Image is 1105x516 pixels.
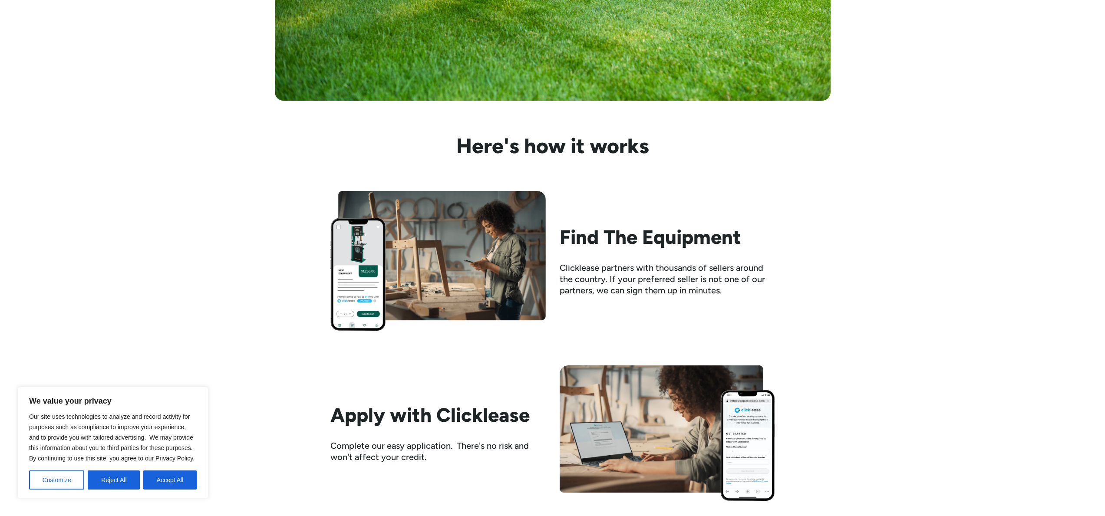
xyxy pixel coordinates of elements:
[330,440,546,463] div: Complete our easy application. There's no risk and won't affect your credit.
[29,413,195,462] span: Our site uses technologies to analyze and record activity for purposes such as compliance to impr...
[560,262,775,296] div: Clicklease partners with thousands of sellers around the country. If your preferred seller is not...
[29,396,197,406] p: We value your privacy
[560,365,775,500] img: Woman filling out clicklease get started form on her computer
[17,387,208,499] div: We value your privacy
[143,470,197,490] button: Accept All
[330,191,546,331] img: Woman looking at her phone while standing beside her workbench with half assembled chair
[560,226,775,248] h2: Find The Equipment
[330,404,546,426] h2: Apply with Clicklease
[88,470,140,490] button: Reject All
[29,470,84,490] button: Customize
[330,135,775,156] h3: Here's how it works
